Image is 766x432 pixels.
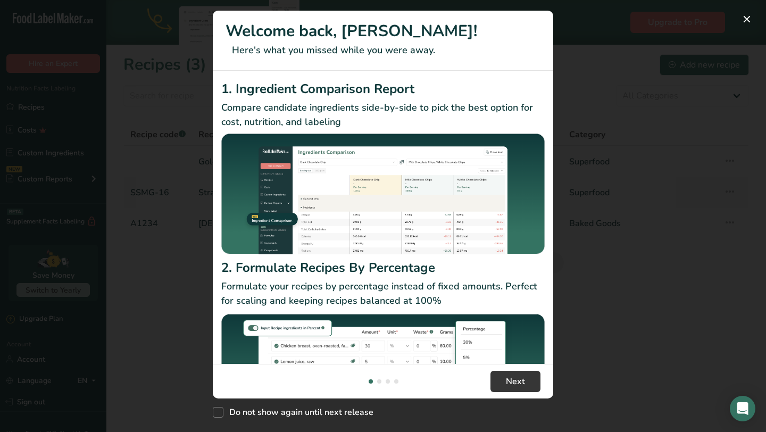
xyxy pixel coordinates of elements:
[490,371,540,392] button: Next
[506,375,525,388] span: Next
[221,134,545,254] img: Ingredient Comparison Report
[730,396,755,421] div: Open Intercom Messenger
[226,19,540,43] h1: Welcome back, [PERSON_NAME]!
[221,279,545,308] p: Formulate your recipes by percentage instead of fixed amounts. Perfect for scaling and keeping re...
[221,79,545,98] h2: 1. Ingredient Comparison Report
[226,43,540,57] p: Here's what you missed while you were away.
[221,258,545,277] h2: 2. Formulate Recipes By Percentage
[223,407,373,418] span: Do not show again until next release
[221,101,545,129] p: Compare candidate ingredients side-by-side to pick the best option for cost, nutrition, and labeling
